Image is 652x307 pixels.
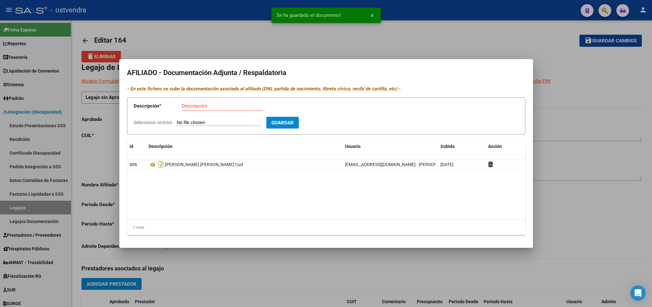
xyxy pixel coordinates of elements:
[134,120,172,125] span: Seleccionar Archivo
[486,140,517,153] datatable-header-cell: Acción
[149,144,172,149] span: Descripción
[130,144,133,149] span: id
[366,10,378,21] button: x
[630,285,646,301] div: Open Intercom Messenger
[277,12,341,18] span: Se ha guardado el documento!
[488,144,502,149] span: Acción
[127,86,400,92] i: - En este fichero se sube la documentación asociada al afiliado (DNI, partida de nacimiento, libr...
[342,140,438,153] datatable-header-cell: Usuario
[134,102,182,110] p: Descripción
[345,144,361,149] span: Usuario
[130,162,137,167] span: 406
[271,120,294,126] span: Guardar
[127,140,146,153] datatable-header-cell: id
[345,162,453,167] span: [EMAIL_ADDRESS][DOMAIN_NAME] - [PERSON_NAME]
[371,12,373,18] span: x
[127,220,525,235] div: 1 total
[127,67,525,79] h2: AFILIADO - Documentación Adjunta / Respaldatoria
[165,162,243,167] span: [PERSON_NAME] [PERSON_NAME] Cud
[440,144,455,149] span: Subido
[266,117,299,129] button: Guardar
[157,159,165,170] i: Descargar documento
[440,162,453,167] span: [DATE]
[146,140,342,153] datatable-header-cell: Descripción
[438,140,486,153] datatable-header-cell: Subido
